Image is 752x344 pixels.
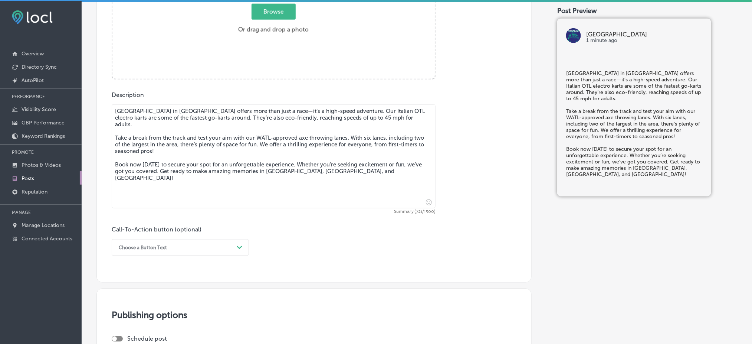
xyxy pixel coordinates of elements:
[22,77,44,84] p: AutoPilot
[22,175,34,182] p: Posts
[112,91,144,98] label: Description
[235,4,312,37] label: Or drag and drop a photo
[22,189,47,195] p: Reputation
[112,210,436,214] span: Summary (721/1500)
[566,28,581,43] img: logo
[119,245,167,250] div: Choose a Button Text
[22,236,72,242] p: Connected Accounts
[22,51,44,57] p: Overview
[22,106,56,113] p: Visibility Score
[22,133,65,139] p: Keyword Rankings
[557,7,737,15] div: Post Preview
[112,310,516,321] h3: Publishing options
[587,32,702,38] p: [GEOGRAPHIC_DATA]
[22,64,57,70] p: Directory Sync
[566,70,702,178] h5: [GEOGRAPHIC_DATA] in [GEOGRAPHIC_DATA] offers more than just a race—it’s a high-speed adventure. ...
[22,222,65,228] p: Manage Locations
[112,226,201,233] label: Call-To-Action button (optional)
[22,162,61,168] p: Photos & Videos
[112,104,436,208] textarea: [GEOGRAPHIC_DATA] in [GEOGRAPHIC_DATA] offers more than just a race—it’s a high-speed adventure. ...
[127,335,167,343] label: Schedule post
[423,198,432,207] span: Insert emoji
[12,10,53,24] img: fda3e92497d09a02dc62c9cd864e3231.png
[252,4,296,20] span: Browse
[587,38,702,43] p: 1 minute ago
[22,120,65,126] p: GBP Performance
